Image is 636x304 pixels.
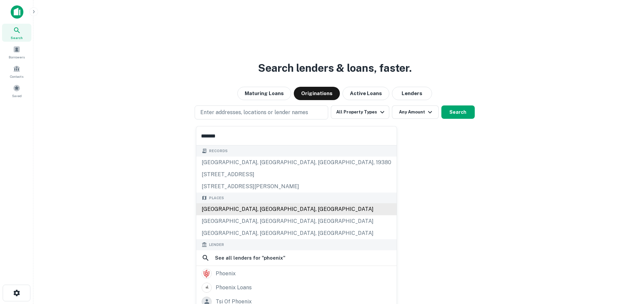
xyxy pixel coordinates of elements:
[343,87,389,100] button: Active Loans
[195,105,328,119] button: Enter addresses, locations or lender names
[11,35,23,40] span: Search
[216,269,236,279] div: phoenix
[11,5,23,19] img: capitalize-icon.png
[2,82,31,100] a: Saved
[392,105,439,119] button: Any Amount
[2,43,31,61] a: Borrowers
[196,157,397,169] div: [GEOGRAPHIC_DATA], [GEOGRAPHIC_DATA], [GEOGRAPHIC_DATA], 19380
[10,74,23,79] span: Contacts
[603,251,636,283] iframe: Chat Widget
[9,54,25,60] span: Borrowers
[202,269,211,278] img: picture
[196,203,397,215] div: [GEOGRAPHIC_DATA], [GEOGRAPHIC_DATA], [GEOGRAPHIC_DATA]
[215,254,285,262] h6: See all lenders for " phoenix "
[196,169,397,181] div: [STREET_ADDRESS]
[331,105,389,119] button: All Property Types
[209,195,224,201] span: Places
[196,215,397,227] div: [GEOGRAPHIC_DATA], [GEOGRAPHIC_DATA], [GEOGRAPHIC_DATA]
[209,242,224,248] span: Lender
[441,105,475,119] button: Search
[196,181,397,193] div: [STREET_ADDRESS][PERSON_NAME]
[196,267,397,281] a: phoenix
[209,148,228,154] span: Records
[196,281,397,295] a: phoenix loans
[392,87,432,100] button: Lenders
[196,227,397,239] div: [GEOGRAPHIC_DATA], [GEOGRAPHIC_DATA], [GEOGRAPHIC_DATA]
[2,62,31,80] a: Contacts
[258,60,412,76] h3: Search lenders & loans, faster.
[216,283,252,293] div: phoenix loans
[12,93,22,98] span: Saved
[294,87,340,100] button: Originations
[202,283,211,292] img: picture
[237,87,291,100] button: Maturing Loans
[2,24,31,42] a: Search
[200,108,308,116] p: Enter addresses, locations or lender names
